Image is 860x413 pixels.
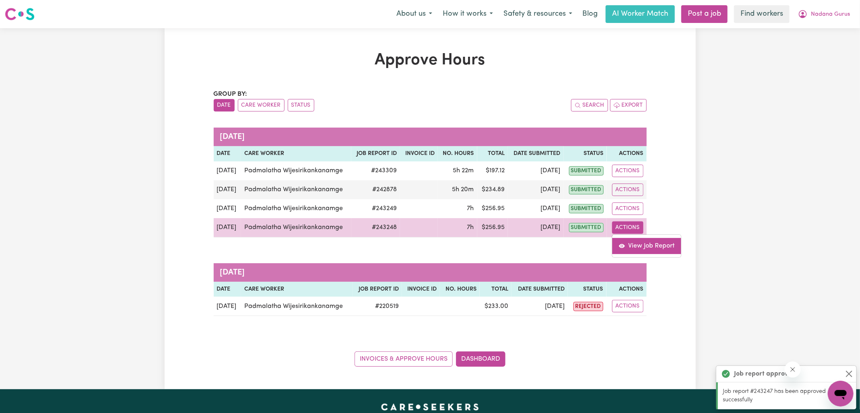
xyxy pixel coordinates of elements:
a: Find workers [734,5,790,23]
button: Safety & resources [498,6,577,23]
td: $ 233.00 [480,297,512,316]
td: Padmalatha Wijesirikankanamge [241,218,351,237]
th: Date Submitted [511,282,568,297]
a: AI Worker Match [606,5,675,23]
span: submitted [569,166,604,176]
span: 7 hours [467,205,474,212]
th: Care worker [241,282,353,297]
td: # 243309 [351,161,400,180]
button: Actions [612,165,643,177]
td: # 220519 [353,297,402,316]
button: sort invoices by paid status [288,99,314,112]
button: sort invoices by date [214,99,235,112]
a: Post a job [681,5,728,23]
td: [DATE] [214,180,241,199]
h1: Approve Hours [214,51,647,70]
th: Job Report ID [353,282,402,297]
button: sort invoices by care worker [238,99,285,112]
td: [DATE] [511,297,568,316]
a: Dashboard [456,351,505,367]
span: submitted [569,185,604,194]
td: Padmalatha Wijesirikankanamge [241,297,353,316]
caption: [DATE] [214,128,647,146]
strong: Job report approved [734,369,796,379]
span: 5 hours 22 minutes [453,167,474,174]
button: How it works [437,6,498,23]
span: Nadana Gurus [811,10,850,19]
td: [DATE] [214,199,241,218]
th: Invoice ID [402,282,440,297]
td: [DATE] [508,161,564,180]
th: Status [564,146,607,161]
button: Actions [612,184,643,196]
td: # 243249 [351,199,400,218]
button: About us [391,6,437,23]
a: Careseekers home page [381,404,479,410]
td: [DATE] [214,297,241,316]
span: Need any help? [5,6,49,12]
span: rejected [573,302,603,311]
th: Invoice ID [400,146,437,161]
button: My Account [793,6,855,23]
img: Careseekers logo [5,7,35,21]
td: $ 234.89 [477,180,508,199]
a: Careseekers logo [5,5,35,23]
th: Care worker [241,146,351,161]
th: Status [568,282,606,297]
td: Padmalatha Wijesirikankanamge [241,199,351,218]
td: Padmalatha Wijesirikankanamge [241,180,351,199]
div: Actions [612,234,681,258]
td: $ 256.95 [477,218,508,237]
td: [DATE] [214,161,241,180]
th: Total [477,146,508,161]
td: $ 256.95 [477,199,508,218]
th: No. Hours [440,282,480,297]
span: 7 hours [467,224,474,231]
button: Search [571,99,608,112]
th: Date [214,146,241,161]
span: submitted [569,204,604,213]
td: Padmalatha Wijesirikankanamge [241,161,351,180]
p: Job report #243247 has been approved successfully [723,387,852,405]
th: Actions [606,282,647,297]
td: [DATE] [214,218,241,237]
button: Actions [612,300,643,312]
a: View job report 243248 [612,238,681,254]
iframe: Button to launch messaging window [828,381,854,407]
iframe: Close message [785,361,801,378]
th: No. Hours [438,146,477,161]
td: [DATE] [508,180,564,199]
span: Group by: [214,91,247,97]
td: [DATE] [508,218,564,237]
td: [DATE] [508,199,564,218]
th: Date Submitted [508,146,564,161]
a: Invoices & Approve Hours [355,351,453,367]
a: Blog [577,5,602,23]
span: submitted [569,223,604,232]
th: Date [214,282,241,297]
button: Actions [612,202,643,215]
button: Export [610,99,647,112]
caption: [DATE] [214,263,647,282]
th: Total [480,282,512,297]
th: Job Report ID [351,146,400,161]
th: Actions [607,146,647,161]
button: Actions [612,221,643,234]
td: # 243248 [351,218,400,237]
td: # 242878 [351,180,400,199]
td: $ 197.12 [477,161,508,180]
span: 5 hours 20 minutes [452,186,474,193]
